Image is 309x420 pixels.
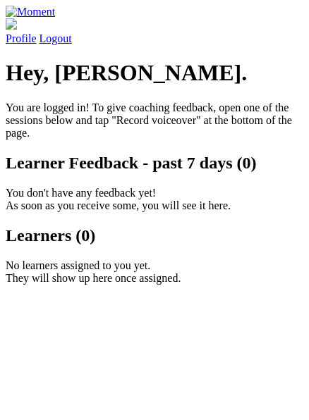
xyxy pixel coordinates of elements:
[6,226,303,245] h2: Learners (0)
[6,101,303,140] p: You are logged in! To give coaching feedback, open one of the sessions below and tap "Record voic...
[6,6,55,18] img: Moment
[40,32,72,44] a: Logout
[6,187,303,212] p: You don't have any feedback yet! As soon as you receive some, you will see it here.
[6,259,303,285] p: No learners assigned to you yet. They will show up here once assigned.
[6,18,303,44] a: Profile
[6,154,303,173] h2: Learner Feedback - past 7 days (0)
[6,18,17,30] img: default_avatar-b4e2223d03051bc43aaaccfb402a43260a3f17acc7fafc1603fdf008d6cba3c9.png
[6,60,303,86] h1: Hey, [PERSON_NAME].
